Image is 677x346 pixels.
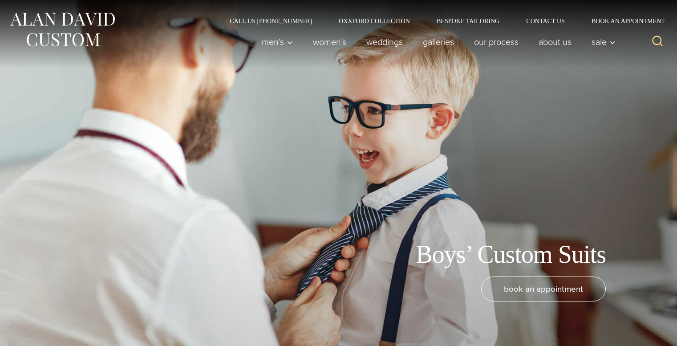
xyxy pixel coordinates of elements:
[513,18,578,24] a: Contact Us
[216,18,668,24] nav: Secondary Navigation
[9,10,116,49] img: Alan David Custom
[325,18,423,24] a: Oxxford Collection
[357,33,413,51] a: weddings
[303,33,357,51] a: Women’s
[423,18,513,24] a: Bespoke Tailoring
[252,33,620,51] nav: Primary Navigation
[529,33,582,51] a: About Us
[481,277,606,301] a: book an appointment
[578,18,668,24] a: Book an Appointment
[262,37,293,46] span: Men’s
[647,31,668,53] button: View Search Form
[413,33,464,51] a: Galleries
[464,33,529,51] a: Our Process
[216,18,325,24] a: Call Us [PHONE_NUMBER]
[416,240,606,269] h1: Boys’ Custom Suits
[504,282,583,295] span: book an appointment
[592,37,616,46] span: Sale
